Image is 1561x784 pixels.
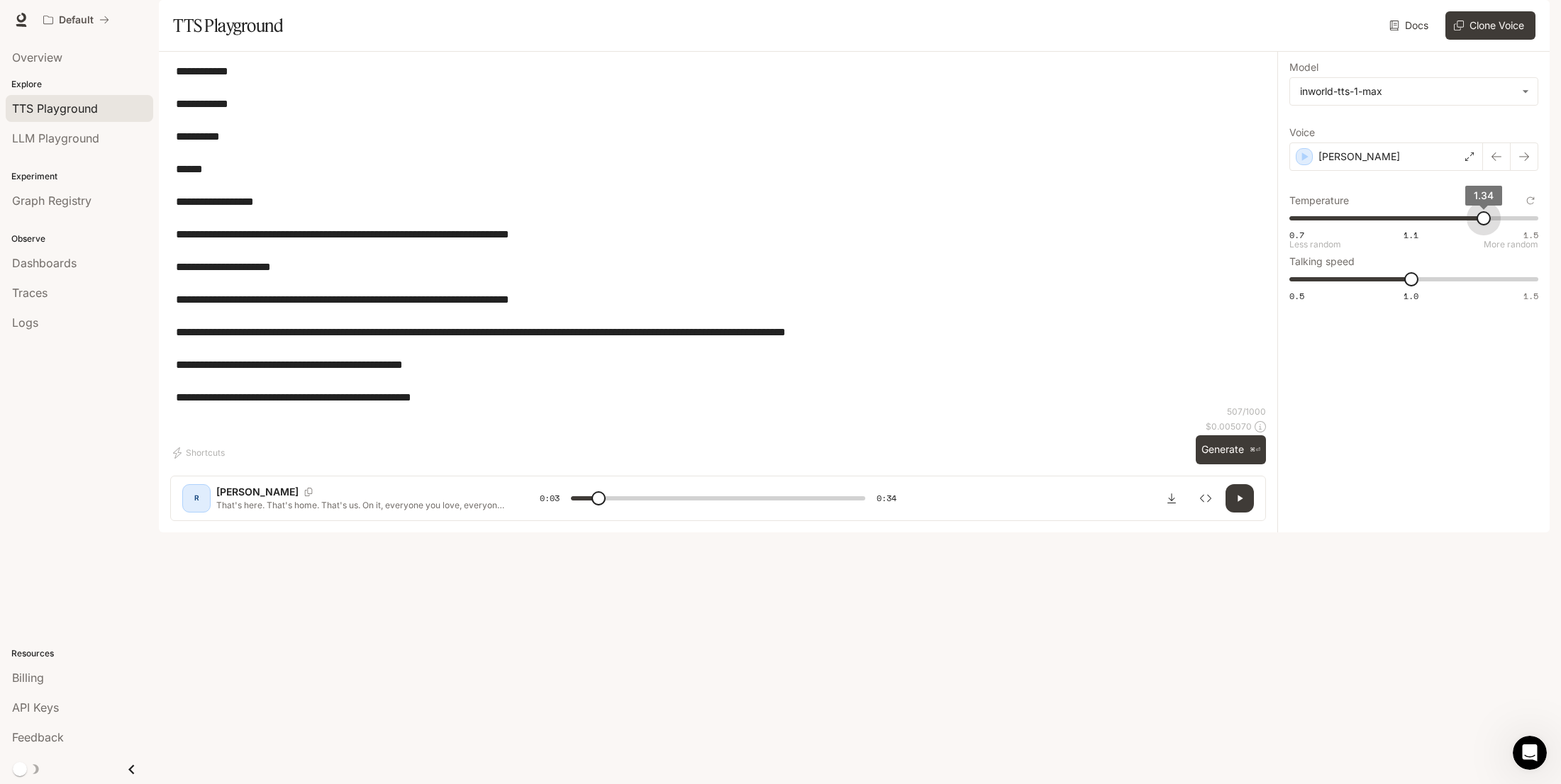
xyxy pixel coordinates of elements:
p: [PERSON_NAME] [216,485,299,499]
div: R [185,487,208,510]
span: 1.5 [1523,229,1538,241]
p: More random [1484,240,1538,249]
p: That's here. That's home. That's us. On it, everyone you love, everyone you know, everyone you ev... [216,499,506,511]
button: All workspaces [37,6,116,34]
p: ⌘⏎ [1250,446,1260,454]
span: 0.5 [1289,290,1304,302]
span: 0:34 [877,491,896,505]
p: Default [59,14,94,26]
span: 0:03 [540,491,560,505]
button: Shortcuts [170,442,230,464]
p: Temperature [1289,196,1349,206]
iframe: Intercom live chat [1513,736,1547,770]
span: 1.0 [1404,290,1418,302]
button: Clone Voice [1445,11,1535,40]
button: Download audio [1157,484,1186,513]
div: inworld-tts-1-max [1290,78,1538,105]
p: Model [1289,62,1318,72]
p: Less random [1289,240,1341,249]
p: [PERSON_NAME] [1318,150,1400,164]
p: Voice [1289,128,1315,138]
div: inworld-tts-1-max [1300,84,1515,99]
span: 1.1 [1404,229,1418,241]
a: Docs [1387,11,1434,40]
p: $ 0.005070 [1206,420,1252,432]
button: Copy Voice ID [299,488,318,496]
button: Generate⌘⏎ [1196,435,1266,464]
span: 1.34 [1474,189,1494,201]
button: Inspect [1191,484,1220,513]
span: 0.7 [1289,229,1304,241]
p: Talking speed [1289,257,1355,267]
button: Reset to default [1523,193,1538,208]
h1: TTS Playground [173,11,283,40]
span: 1.5 [1523,290,1538,302]
p: 507 / 1000 [1227,405,1266,418]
